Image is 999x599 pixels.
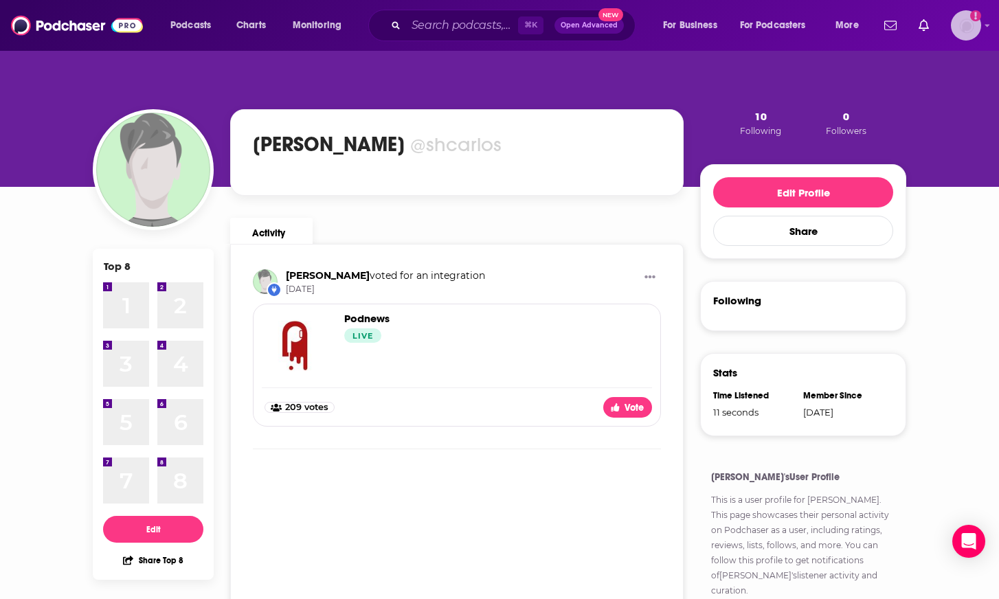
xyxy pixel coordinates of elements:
[170,16,211,35] span: Podcasts
[663,16,717,35] span: For Business
[713,390,794,401] div: Time Listened
[603,397,652,418] button: Vote
[951,10,981,41] span: Logged in as shcarlos
[344,312,390,325] span: Podnews
[262,313,328,378] img: Podnews
[103,516,203,543] button: Edit
[826,126,866,136] span: Followers
[236,16,266,35] span: Charts
[713,177,893,207] button: Edit Profile
[639,269,661,286] button: Show More Button
[754,110,767,123] span: 10
[344,328,381,343] span: Live
[381,10,649,41] div: Search podcasts, credits, & more...
[561,22,618,29] span: Open Advanced
[227,14,274,36] a: Charts
[713,366,737,379] h3: Stats
[286,269,485,282] h3: voted for an integration
[835,16,859,35] span: More
[293,16,341,35] span: Monitoring
[96,113,210,227] img: Shauna
[951,10,981,41] button: Show profile menu
[518,16,543,34] span: ⌘ K
[731,14,826,36] button: open menu
[625,402,645,414] span: Vote
[711,471,895,483] h4: [PERSON_NAME]'s User Profile
[285,400,328,414] span: 209 votes
[970,10,981,21] svg: Add a profile image
[843,110,849,123] span: 0
[161,14,229,36] button: open menu
[104,260,131,273] div: Top 8
[267,282,282,297] div: New Integration Vote
[713,216,893,246] button: Share
[230,218,313,244] a: Activity
[879,14,902,37] a: Show notifications dropdown
[713,407,759,418] span: 11 seconds
[410,133,502,157] div: @shcarlos
[406,14,518,36] input: Search podcasts, credits, & more...
[265,402,335,413] a: 209 votes
[740,126,781,136] span: Following
[286,284,485,295] span: [DATE]
[711,493,895,598] p: This is a user profile for . This page showcases their personal activity on Podchaser as a user, ...
[822,109,871,137] button: 0Followers
[344,313,390,324] a: Podnews
[11,12,143,38] img: Podchaser - Follow, Share and Rate Podcasts
[283,14,359,36] button: open menu
[807,495,879,505] a: [PERSON_NAME]
[598,8,623,21] span: New
[253,132,405,157] h1: [PERSON_NAME]
[803,407,884,418] div: [DATE]
[951,10,981,41] img: User Profile
[952,525,985,558] div: Open Intercom Messenger
[253,269,278,294] img: Shauna
[286,269,370,282] a: Shauna
[803,390,884,401] div: Member Since
[554,17,624,34] button: Open AdvancedNew
[736,109,785,137] button: 10Following
[826,14,876,36] button: open menu
[913,14,934,37] a: Show notifications dropdown
[740,16,806,35] span: For Podcasters
[122,547,184,574] button: Share Top 8
[653,14,734,36] button: open menu
[713,294,761,307] div: Following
